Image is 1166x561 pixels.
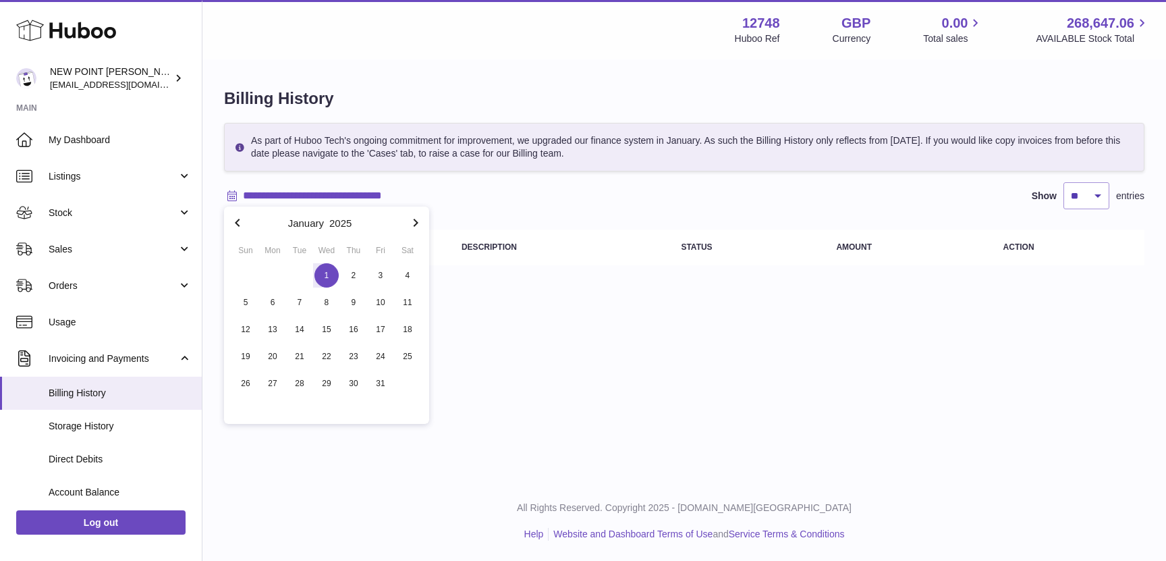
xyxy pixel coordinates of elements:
button: 20 [259,343,286,370]
a: Log out [16,510,186,535]
div: Fri [367,244,394,257]
span: 9 [341,290,366,315]
div: As part of Huboo Tech's ongoing commitment for improvement, we upgraded our finance system in Jan... [224,123,1144,171]
span: 1 [314,263,339,288]
div: Wed [313,244,340,257]
div: Sat [394,244,421,257]
button: 6 [259,289,286,316]
button: 9 [340,289,367,316]
span: 4 [395,263,420,288]
span: 31 [368,371,393,396]
button: 17 [367,316,394,343]
span: Direct Debits [49,453,192,466]
button: 26 [232,370,259,397]
span: 17 [368,317,393,342]
span: 14 [287,317,312,342]
span: Invoicing and Payments [49,352,177,365]
label: Show [1032,190,1057,203]
span: 24 [368,344,393,369]
strong: 12748 [742,14,780,32]
li: and [549,528,844,541]
button: 24 [367,343,394,370]
button: 23 [340,343,367,370]
strong: GBP [841,14,870,32]
span: 5 [233,290,258,315]
button: 31 [367,370,394,397]
button: 30 [340,370,367,397]
span: Usage [49,316,192,329]
a: 0.00 Total sales [923,14,983,45]
span: Stock [49,207,177,219]
span: 13 [260,317,285,342]
span: 7 [287,290,312,315]
h1: Billing History [224,88,1144,109]
span: 27 [260,371,285,396]
button: 7 [286,289,313,316]
span: 10 [368,290,393,315]
span: 20 [260,344,285,369]
p: All Rights Reserved. Copyright 2025 - [DOMAIN_NAME][GEOGRAPHIC_DATA] [213,502,1155,514]
button: 12 [232,316,259,343]
strong: Description [462,242,517,252]
div: Huboo Ref [735,32,780,45]
div: Tue [286,244,313,257]
span: 25 [395,344,420,369]
button: 13 [259,316,286,343]
button: 4 [394,262,421,289]
button: 18 [394,316,421,343]
div: Mon [259,244,286,257]
span: 12 [233,317,258,342]
span: AVAILABLE Stock Total [1036,32,1150,45]
span: [EMAIL_ADDRESS][DOMAIN_NAME] [50,79,198,90]
button: 16 [340,316,367,343]
a: Help [524,529,544,539]
span: Sales [49,243,177,256]
button: 27 [259,370,286,397]
button: 14 [286,316,313,343]
span: My Dashboard [49,134,192,146]
span: Orders [49,279,177,292]
a: Service Terms & Conditions [729,529,845,539]
span: entries [1116,190,1144,203]
span: 6 [260,290,285,315]
span: 22 [314,344,339,369]
span: 0.00 [942,14,968,32]
button: 5 [232,289,259,316]
span: Storage History [49,420,192,433]
span: Billing History [49,387,192,400]
span: 3 [368,263,393,288]
div: NEW POINT [PERSON_NAME] LIMITED [50,65,171,91]
span: 15 [314,317,339,342]
span: Account Balance [49,486,192,499]
button: 29 [313,370,340,397]
span: 8 [314,290,339,315]
button: 3 [367,262,394,289]
div: Thu [340,244,367,257]
span: 29 [314,371,339,396]
img: Info@newpoint.com.tr [16,68,36,88]
span: 2 [341,263,366,288]
button: 21 [286,343,313,370]
span: 23 [341,344,366,369]
strong: Amount [836,242,872,252]
span: 19 [233,344,258,369]
button: 1 [313,262,340,289]
button: 15 [313,316,340,343]
strong: Action [1003,242,1034,252]
a: 268,647.06 AVAILABLE Stock Total [1036,14,1150,45]
span: 18 [395,317,420,342]
button: 8 [313,289,340,316]
span: 28 [287,371,312,396]
span: 268,647.06 [1067,14,1134,32]
button: 25 [394,343,421,370]
span: Listings [49,170,177,183]
span: Total sales [923,32,983,45]
button: 2025 [329,218,352,228]
button: 10 [367,289,394,316]
div: Currency [833,32,871,45]
span: 21 [287,344,312,369]
span: 30 [341,371,366,396]
span: 16 [341,317,366,342]
button: 28 [286,370,313,397]
a: Website and Dashboard Terms of Use [553,529,713,539]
